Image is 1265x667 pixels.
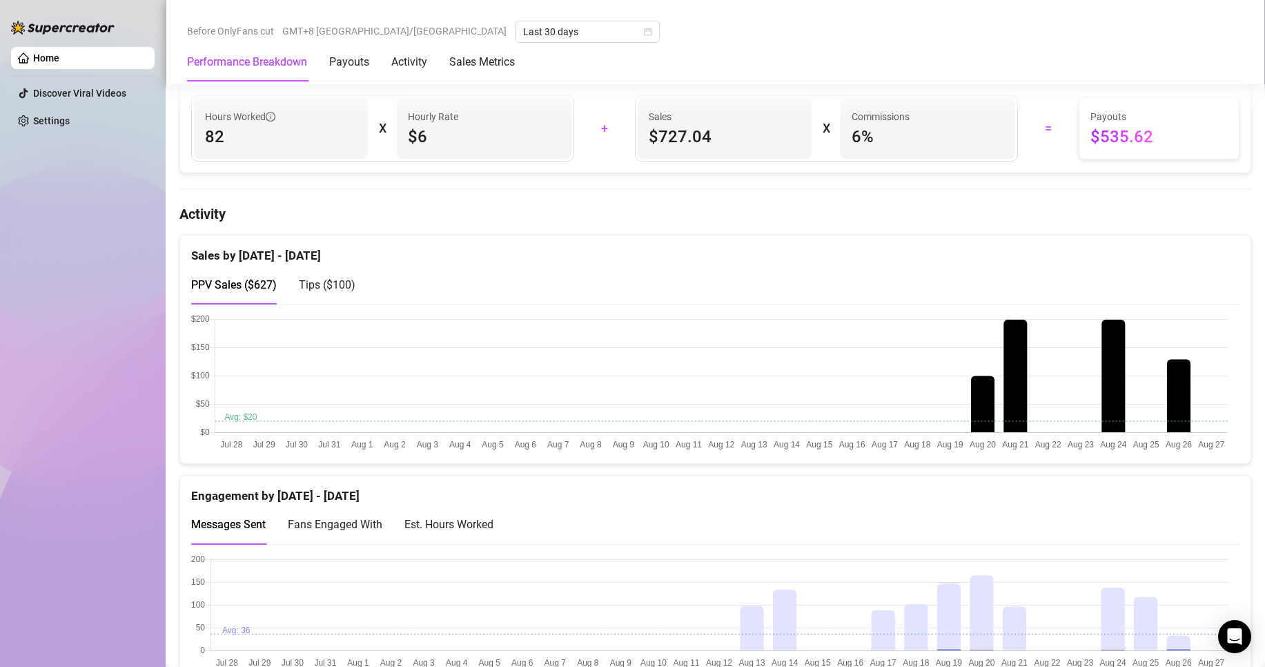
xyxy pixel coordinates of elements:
span: 82 [205,126,357,148]
span: calendar [644,28,652,36]
span: Last 30 days [523,21,651,42]
a: Settings [33,115,70,126]
span: Messages Sent [191,518,266,531]
span: PPV Sales ( $627 ) [191,278,277,291]
div: Performance Breakdown [187,54,307,70]
span: Before OnlyFans cut [187,21,274,41]
img: logo-BBDzfeDw.svg [11,21,115,35]
span: $727.04 [649,126,801,148]
span: Fans Engaged With [288,518,382,531]
div: Est. Hours Worked [404,516,493,533]
div: Open Intercom Messenger [1218,620,1251,653]
div: Activity [391,54,427,70]
div: = [1026,117,1070,139]
span: $6 [408,126,560,148]
span: 6 % [852,126,1003,148]
div: + [582,117,627,139]
span: GMT+8 [GEOGRAPHIC_DATA]/[GEOGRAPHIC_DATA] [282,21,507,41]
div: X [823,117,830,139]
span: Sales [649,109,801,124]
div: Sales Metrics [449,54,515,70]
span: Hours Worked [205,109,275,124]
span: Payouts [1090,109,1228,124]
article: Commissions [852,109,910,124]
a: Home [33,52,59,64]
div: Engagement by [DATE] - [DATE] [191,476,1239,505]
article: Hourly Rate [408,109,458,124]
span: Tips ( $100 ) [299,278,355,291]
h4: Activity [179,204,1251,224]
a: Discover Viral Videos [33,88,126,99]
div: Sales by [DATE] - [DATE] [191,235,1239,265]
div: Payouts [329,54,369,70]
span: info-circle [266,112,275,122]
span: $535.62 [1090,126,1228,148]
div: X [379,117,386,139]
